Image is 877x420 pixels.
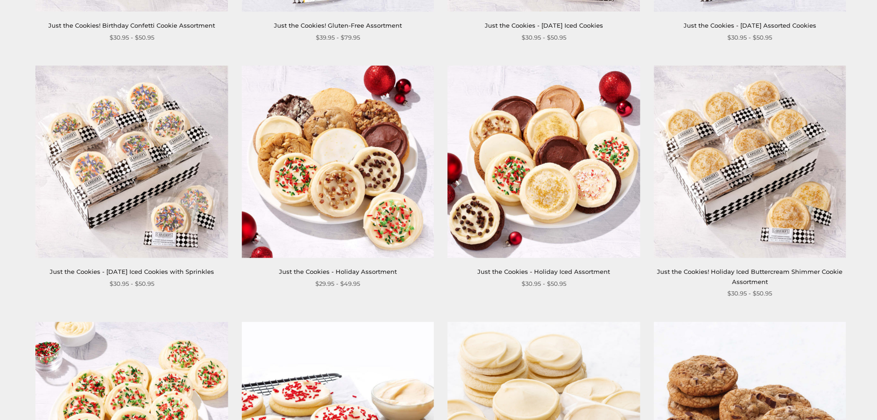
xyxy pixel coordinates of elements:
a: Just the Cookies! Gluten-Free Assortment [274,22,402,29]
span: $30.95 - $50.95 [522,33,566,42]
img: Just the Cookies - Holiday Assortment [242,65,434,258]
a: Just the Cookies - [DATE] Iced Cookies [485,22,603,29]
a: Just the Cookies - [DATE] Iced Cookies with Sprinkles [50,268,214,275]
a: Just the Cookies! Holiday Iced Buttercream Shimmer Cookie Assortment [657,268,842,285]
span: $30.95 - $50.95 [110,279,154,289]
img: Just the Cookies! Holiday Iced Buttercream Shimmer Cookie Assortment [654,65,846,258]
span: $39.95 - $79.95 [316,33,360,42]
iframe: Sign Up via Text for Offers [7,385,95,413]
img: Just the Cookies - Halloween Iced Cookies with Sprinkles [36,65,228,258]
a: Just the Cookies! Birthday Confetti Cookie Assortment [48,22,215,29]
span: $29.95 - $49.95 [315,279,360,289]
a: Just the Cookies - Holiday Assortment [279,268,397,275]
a: Just the Cookies - [DATE] Assorted Cookies [684,22,816,29]
a: Just the Cookies - Holiday Iced Assortment [477,268,610,275]
span: $30.95 - $50.95 [110,33,154,42]
img: Just the Cookies - Holiday Iced Assortment [448,65,640,258]
span: $30.95 - $50.95 [522,279,566,289]
span: $30.95 - $50.95 [727,289,772,298]
span: $30.95 - $50.95 [727,33,772,42]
